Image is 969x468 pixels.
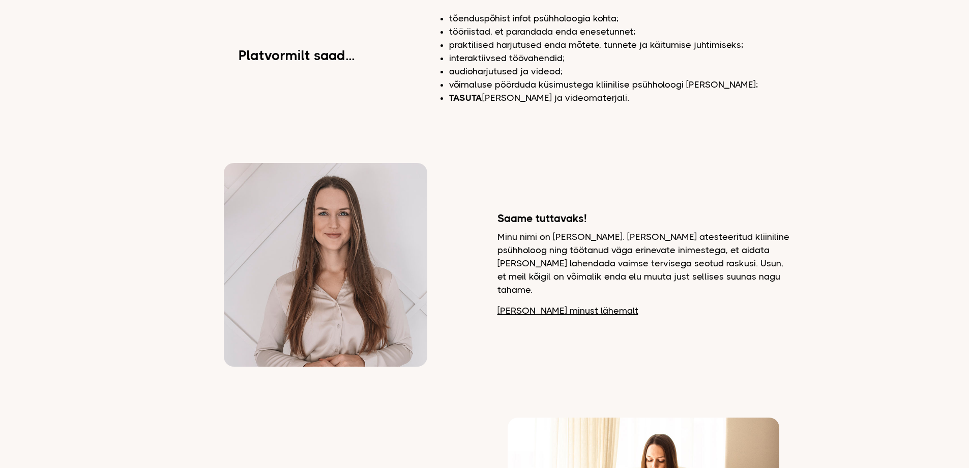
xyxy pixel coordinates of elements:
[497,212,790,225] h2: Saame tuttavaks!
[224,163,427,367] img: Dagmar vaatamas kaamerasse
[449,25,790,38] li: tööriistad, et parandada enda enesetunnet;
[449,65,790,78] li: audioharjutused ja videod;
[449,38,790,51] li: praktilised harjutused enda mõtete, tunnete ja käitumise juhtimiseks;
[497,230,790,296] p: Minu nimi on [PERSON_NAME]. [PERSON_NAME] atesteeritud kliiniline psühholoog ning töötanud väga e...
[449,91,790,104] li: [PERSON_NAME] ja videomaterjali.
[497,304,638,317] a: [PERSON_NAME] minust lähemalt
[239,49,355,62] h2: Platvormilt saad...
[449,78,790,91] li: võimaluse pöörduda küsimustega kliinilise psühholoogi [PERSON_NAME];
[449,93,482,103] b: TASUTA
[449,51,790,65] li: interaktiivsed töövahendid;
[449,12,790,25] li: tõenduspõhist infot psühholoogia kohta;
